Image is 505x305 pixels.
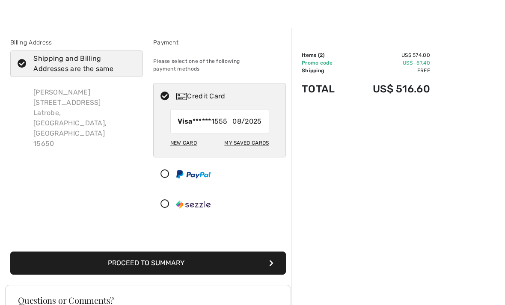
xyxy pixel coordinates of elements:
[302,67,349,74] td: Shipping
[349,51,430,59] td: US$ 574.00
[302,59,349,67] td: Promo code
[176,91,280,101] div: Credit Card
[18,296,278,305] h3: Questions or Comments?
[349,67,430,74] td: Free
[178,117,193,125] strong: Visa
[176,170,211,178] img: PayPal
[176,200,211,209] img: Sezzle
[10,38,143,47] div: Billing Address
[176,93,187,100] img: Credit Card
[170,136,197,150] div: New Card
[232,116,261,127] span: 08/2025
[349,74,430,104] td: US$ 516.60
[27,80,143,156] div: [PERSON_NAME] [STREET_ADDRESS] Latrobe, [GEOGRAPHIC_DATA], [GEOGRAPHIC_DATA] 15650
[302,74,349,104] td: Total
[153,38,286,47] div: Payment
[10,252,286,275] button: Proceed to Summary
[153,50,286,80] div: Please select one of the following payment methods
[349,59,430,67] td: US$ -57.40
[302,51,349,59] td: Items ( )
[320,52,323,58] span: 2
[33,53,130,74] div: Shipping and Billing Addresses are the same
[224,136,269,150] div: My Saved Cards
